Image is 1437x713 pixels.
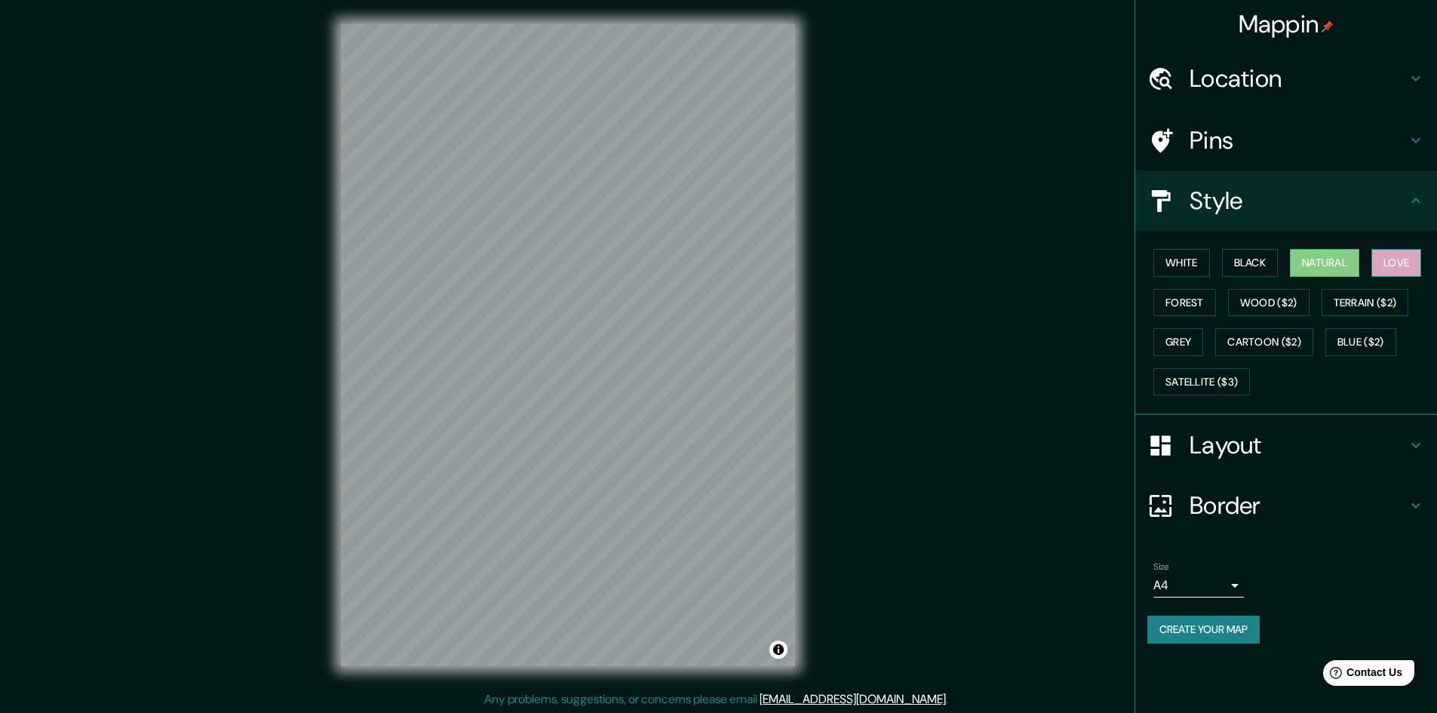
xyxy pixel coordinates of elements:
[484,690,948,708] p: Any problems, suggestions, or concerns please email .
[1322,289,1409,317] button: Terrain ($2)
[341,24,795,666] canvas: Map
[1228,289,1310,317] button: Wood ($2)
[1239,9,1334,39] h4: Mappin
[1135,475,1437,536] div: Border
[1153,368,1250,396] button: Satellite ($3)
[1190,490,1407,521] h4: Border
[1222,249,1279,277] button: Black
[1147,616,1260,644] button: Create your map
[1190,430,1407,460] h4: Layout
[1153,328,1203,356] button: Grey
[1190,63,1407,94] h4: Location
[1303,654,1420,696] iframe: Help widget launcher
[1215,328,1313,356] button: Cartoon ($2)
[769,641,788,659] button: Toggle attribution
[1322,20,1334,32] img: pin-icon.png
[1371,249,1421,277] button: Love
[1153,561,1169,573] label: Size
[1325,328,1396,356] button: Blue ($2)
[1153,249,1210,277] button: White
[1190,186,1407,216] h4: Style
[1190,125,1407,155] h4: Pins
[948,690,950,708] div: .
[1135,48,1437,109] div: Location
[1153,289,1216,317] button: Forest
[1290,249,1359,277] button: Natural
[760,691,946,707] a: [EMAIL_ADDRESS][DOMAIN_NAME]
[1135,110,1437,171] div: Pins
[950,690,953,708] div: .
[1135,171,1437,231] div: Style
[1135,415,1437,475] div: Layout
[1153,573,1244,598] div: A4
